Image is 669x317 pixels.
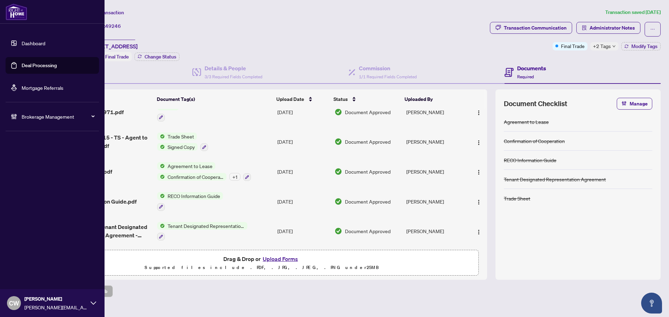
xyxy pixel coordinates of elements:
span: Document Approved [345,227,391,235]
img: Logo [476,229,482,235]
th: Uploaded By [402,89,465,109]
img: Document Status [334,198,342,205]
article: Transaction saved [DATE] [605,8,661,16]
span: RECO Information Guide [165,192,223,200]
td: [DATE] [275,97,332,127]
img: Logo [476,140,482,145]
div: Agreement to Lease [504,118,549,126]
img: Document Status [334,168,342,175]
td: [PERSON_NAME] [403,97,467,127]
span: Status [333,95,348,103]
span: Final Trade [105,54,129,60]
a: Deal Processing [22,62,57,69]
div: + 1 [229,173,240,181]
button: Status IconTenant Designated Representation Agreement [157,222,247,241]
span: 49246 [105,23,121,29]
h4: Details & People [205,64,262,72]
span: Administrator Notes [590,22,635,33]
button: Open asap [641,293,662,314]
span: Drag & Drop orUpload FormsSupported files include .PDF, .JPG, .JPEG, .PNG under25MB [45,250,478,276]
img: Status Icon [157,162,165,170]
img: Status Icon [157,133,165,140]
span: Confirmation of Cooperation [165,173,226,181]
button: Transaction Communication [490,22,572,34]
span: [PERSON_NAME] [24,295,87,303]
span: Drag & Drop or [223,254,300,263]
span: [STREET_ADDRESS] [86,42,138,50]
button: Status IconTrade SheetStatus IconSigned Copy [157,133,208,151]
button: Logo [473,225,484,237]
span: Manage [630,98,648,109]
img: Status Icon [157,222,165,230]
button: Status IconRECO Information Guide [157,192,223,211]
td: [PERSON_NAME] [403,187,467,216]
button: Administrator Notes [576,22,640,34]
button: Upload Forms [261,254,300,263]
span: Document Approved [345,138,391,145]
span: Agreement to Lease [165,162,215,170]
span: Upload Date [276,95,304,103]
td: [PERSON_NAME] [403,157,467,187]
span: ellipsis [650,27,655,32]
span: CW [9,298,19,308]
button: Manage [617,98,652,110]
img: Status Icon [157,143,165,151]
img: Logo [476,199,482,205]
span: Document Checklist [504,99,567,109]
span: Change Status [145,54,176,59]
button: Modify Tags [621,42,661,50]
td: [DATE] [275,127,332,157]
td: [DATE] [275,216,332,246]
p: Supported files include .PDF, .JPG, .JPEG, .PNG under 25 MB [49,263,474,272]
button: Change Status [134,53,179,61]
span: Tenant Designated Representation Agreement [165,222,247,230]
img: Logo [476,110,482,116]
button: Status IconEFT [157,103,179,121]
span: 3 Navy Wharf 315 - TS - Agent to Review - Shay.pdf [64,133,152,150]
img: Status Icon [157,173,165,181]
img: Document Status [334,138,342,145]
span: solution [582,25,587,30]
button: Logo [473,136,484,147]
th: (5) File Name [61,89,154,109]
div: Transaction Communication [504,22,567,33]
div: Status: [86,52,132,61]
td: [DATE] [275,187,332,216]
span: down [612,45,616,48]
img: Logo [476,169,482,175]
span: Ontario 372 - Tenant Designated Representation Agreement - Authority for Lease or Purchase.pdf [64,223,152,239]
button: Logo [473,196,484,207]
span: Document Approved [345,168,391,175]
span: Document Approved [345,108,391,116]
a: Mortgage Referrals [22,85,63,91]
span: [PERSON_NAME][EMAIL_ADDRESS][DOMAIN_NAME] [24,303,87,311]
span: +2 Tags [593,42,611,50]
th: Document Tag(s) [154,89,274,109]
span: View Transaction [87,9,124,16]
th: Status [331,89,402,109]
a: Dashboard [22,40,45,46]
button: Status IconAgreement to LeaseStatus IconConfirmation of Cooperation+1 [157,162,251,181]
span: Signed Copy [165,143,198,151]
span: Required [517,74,534,79]
button: Logo [473,106,484,118]
span: Trade Sheet [165,133,197,140]
td: [PERSON_NAME] [403,127,467,157]
img: Document Status [334,108,342,116]
div: RECO Information Guide [504,156,556,164]
span: Brokerage Management [22,113,94,120]
span: Final Trade [561,42,585,50]
span: 1/1 Required Fields Completed [359,74,417,79]
span: Modify Tags [631,44,658,49]
div: Confirmation of Cooperation [504,137,565,145]
img: logo [6,3,27,20]
button: Logo [473,166,484,177]
div: Tenant Designated Representation Agreement [504,175,606,183]
span: Document Approved [345,198,391,205]
img: Status Icon [157,192,165,200]
h4: Documents [517,64,546,72]
img: Document Status [334,227,342,235]
th: Upload Date [274,89,331,109]
div: Trade Sheet [504,195,530,202]
td: [PERSON_NAME] [403,216,467,246]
